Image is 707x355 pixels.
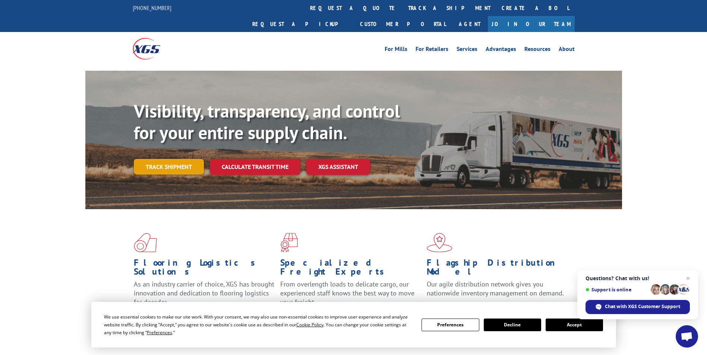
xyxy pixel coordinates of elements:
[147,329,172,336] span: Preferences
[210,159,300,175] a: Calculate transit time
[451,16,488,32] a: Agent
[280,280,421,313] p: From overlength loads to delicate cargo, our experienced staff knows the best way to move your fr...
[427,258,568,280] h1: Flagship Distribution Model
[133,4,171,12] a: [PHONE_NUMBER]
[134,280,274,306] span: As an industry carrier of choice, XGS has brought innovation and dedication to flooring logistics...
[354,16,451,32] a: Customer Portal
[422,319,479,331] button: Preferences
[104,313,413,336] div: We use essential cookies to make our site work. With your consent, we may also use non-essential ...
[296,322,323,328] span: Cookie Policy
[676,325,698,348] div: Open chat
[416,46,448,54] a: For Retailers
[427,280,564,297] span: Our agile distribution network gives you nationwide inventory management on demand.
[586,300,690,314] div: Chat with XGS Customer Support
[586,287,648,292] span: Support is online
[306,159,370,175] a: XGS ASSISTANT
[280,233,298,252] img: xgs-icon-focused-on-flooring-red
[385,46,407,54] a: For Mills
[546,319,603,331] button: Accept
[524,46,550,54] a: Resources
[247,16,354,32] a: Request a pickup
[134,99,400,144] b: Visibility, transparency, and control for your entire supply chain.
[488,16,575,32] a: Join Our Team
[586,275,690,281] span: Questions? Chat with us!
[134,159,204,175] a: Track shipment
[684,274,692,283] span: Close chat
[134,233,157,252] img: xgs-icon-total-supply-chain-intelligence-red
[280,258,421,280] h1: Specialized Freight Experts
[427,233,452,252] img: xgs-icon-flagship-distribution-model-red
[486,46,516,54] a: Advantages
[457,46,477,54] a: Services
[605,303,680,310] span: Chat with XGS Customer Support
[91,302,616,348] div: Cookie Consent Prompt
[484,319,541,331] button: Decline
[559,46,575,54] a: About
[134,258,275,280] h1: Flooring Logistics Solutions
